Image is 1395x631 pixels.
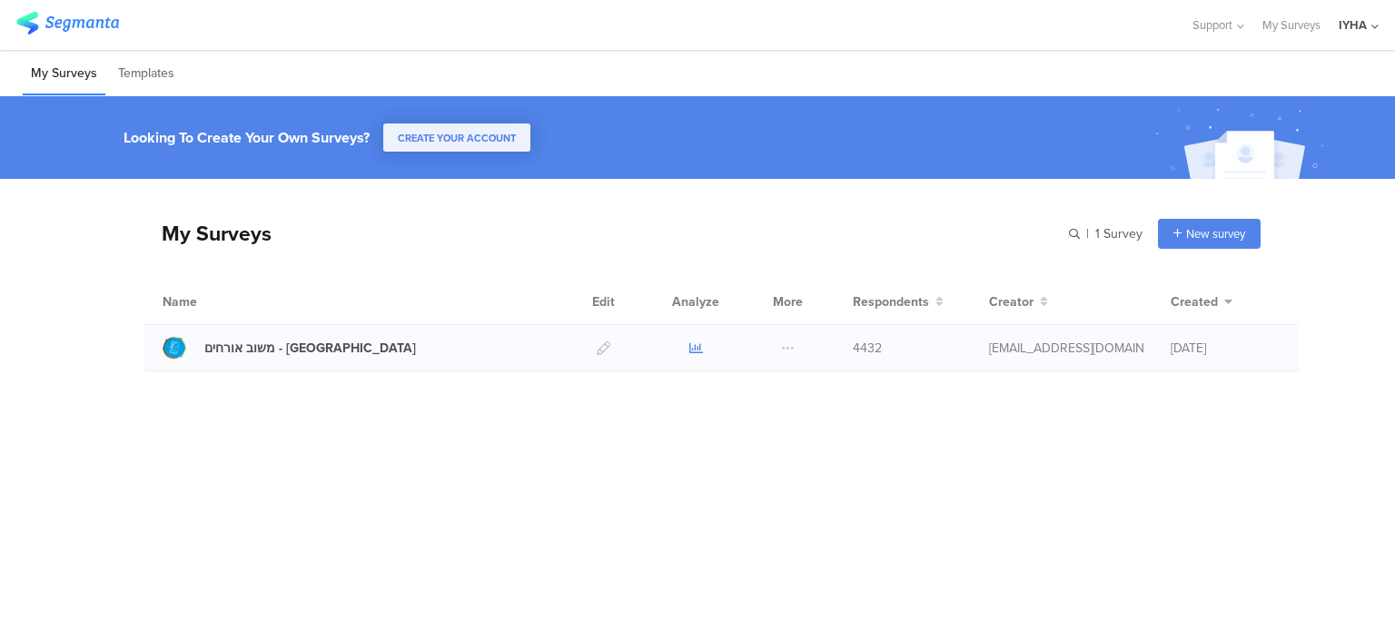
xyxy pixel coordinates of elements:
button: Created [1171,292,1232,311]
div: ofir@iyha.org.il [989,339,1143,358]
div: More [768,279,807,324]
div: Looking To Create Your Own Surveys? [124,127,370,148]
span: CREATE YOUR ACCOUNT [398,131,516,145]
div: [DATE] [1171,339,1280,358]
img: create_account_image.svg [1149,102,1336,184]
div: Analyze [668,279,723,324]
span: Creator [989,292,1034,311]
span: 4432 [853,339,882,358]
button: Respondents [853,292,944,311]
img: segmanta logo [16,12,119,35]
span: Respondents [853,292,929,311]
div: My Surveys [143,218,272,249]
span: Support [1192,16,1232,34]
div: IYHA [1339,16,1367,34]
div: Edit [584,279,623,324]
span: | [1083,224,1092,243]
span: Created [1171,292,1218,311]
div: משוב אורחים - בית שאן [204,339,416,358]
div: Name [163,292,272,311]
span: New survey [1186,225,1245,242]
button: CREATE YOUR ACCOUNT [383,123,530,152]
span: 1 Survey [1095,224,1143,243]
li: My Surveys [23,53,105,95]
button: Creator [989,292,1048,311]
li: Templates [110,53,183,95]
a: משוב אורחים - [GEOGRAPHIC_DATA] [163,336,416,360]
